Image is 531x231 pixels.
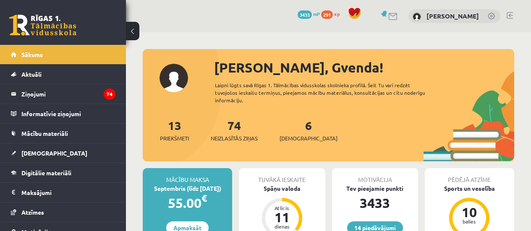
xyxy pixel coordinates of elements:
[11,183,115,202] a: Maksājumi
[211,118,258,143] a: 74Neizlasītās ziņas
[332,184,418,193] div: Tev pieejamie punkti
[11,65,115,84] a: Aktuāli
[104,88,115,100] i: 74
[239,184,325,193] div: Spāņu valoda
[269,205,295,210] div: Atlicis
[425,168,514,184] div: Pēdējā atzīme
[21,183,115,202] legend: Maksājumi
[280,134,337,143] span: [DEMOGRAPHIC_DATA]
[21,51,43,58] span: Sākums
[269,210,295,224] div: 11
[21,104,115,123] legend: Informatīvie ziņojumi
[143,168,232,184] div: Mācību maksa
[21,169,71,176] span: Digitālie materiāli
[298,10,320,17] a: 3433 mP
[334,10,340,17] span: xp
[426,12,479,20] a: [PERSON_NAME]
[9,15,76,36] a: Rīgas 1. Tālmācības vidusskola
[143,184,232,193] div: Septembris (līdz [DATE])
[214,57,514,78] div: [PERSON_NAME], Gvenda!
[298,10,312,19] span: 3433
[321,10,333,19] span: 291
[332,193,418,213] div: 3433
[21,208,44,216] span: Atzīmes
[11,202,115,222] a: Atzīmes
[21,149,87,157] span: [DEMOGRAPHIC_DATA]
[160,118,189,143] a: 13Priekšmeti
[21,84,115,104] legend: Ziņojumi
[21,70,42,78] span: Aktuāli
[11,143,115,163] a: [DEMOGRAPHIC_DATA]
[332,168,418,184] div: Motivācija
[211,134,258,143] span: Neizlasītās ziņas
[215,81,438,104] div: Laipni lūgts savā Rīgas 1. Tālmācības vidusskolas skolnieka profilā. Šeit Tu vari redzēt tuvojošo...
[11,163,115,182] a: Digitālie materiāli
[21,130,68,137] span: Mācību materiāli
[313,10,320,17] span: mP
[239,168,325,184] div: Tuvākā ieskaite
[280,118,337,143] a: 6[DEMOGRAPHIC_DATA]
[201,192,207,204] span: €
[160,134,189,143] span: Priekšmeti
[425,184,514,193] div: Sports un veselība
[269,224,295,229] div: dienas
[11,45,115,64] a: Sākums
[457,205,482,219] div: 10
[11,84,115,104] a: Ziņojumi74
[457,219,482,224] div: balles
[321,10,344,17] a: 291 xp
[143,193,232,213] div: 55.00
[413,13,421,21] img: Gvenda Liepiņa
[11,124,115,143] a: Mācību materiāli
[11,104,115,123] a: Informatīvie ziņojumi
